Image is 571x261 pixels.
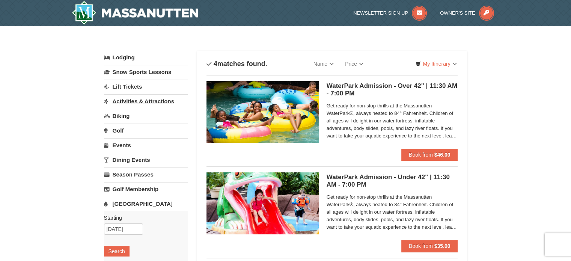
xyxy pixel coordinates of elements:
span: Book from [409,152,433,158]
span: 4 [214,60,217,68]
a: Lodging [104,51,188,64]
a: Dining Events [104,153,188,167]
a: Price [339,56,369,71]
a: Owner's Site [440,10,494,16]
img: Massanutten Resort Logo [72,1,199,25]
a: Massanutten Resort [72,1,199,25]
a: [GEOGRAPHIC_DATA] [104,197,188,211]
a: Snow Sports Lessons [104,65,188,79]
span: Get ready for non-stop thrills at the Massanutten WaterPark®, always heated to 84° Fahrenheit. Ch... [327,102,458,140]
a: Activities & Attractions [104,94,188,108]
a: My Itinerary [411,58,461,69]
button: Search [104,246,130,256]
a: Events [104,138,188,152]
img: 6619917-1570-0b90b492.jpg [206,172,319,234]
h4: matches found. [206,60,267,68]
a: Season Passes [104,167,188,181]
a: Newsletter Sign Up [353,10,427,16]
a: Golf [104,124,188,137]
strong: $35.00 [434,243,450,249]
a: Golf Membership [104,182,188,196]
h5: WaterPark Admission - Over 42" | 11:30 AM - 7:00 PM [327,82,458,97]
strong: $46.00 [434,152,450,158]
img: 6619917-1560-394ba125.jpg [206,81,319,143]
span: Newsletter Sign Up [353,10,408,16]
span: Book from [409,243,433,249]
a: Lift Tickets [104,80,188,94]
button: Book from $46.00 [401,149,458,161]
label: Starting [104,214,182,222]
span: Get ready for non-stop thrills at the Massanutten WaterPark®, always heated to 84° Fahrenheit. Ch... [327,193,458,231]
button: Book from $35.00 [401,240,458,252]
h5: WaterPark Admission - Under 42" | 11:30 AM - 7:00 PM [327,173,458,189]
a: Name [308,56,339,71]
a: Biking [104,109,188,123]
span: Owner's Site [440,10,475,16]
